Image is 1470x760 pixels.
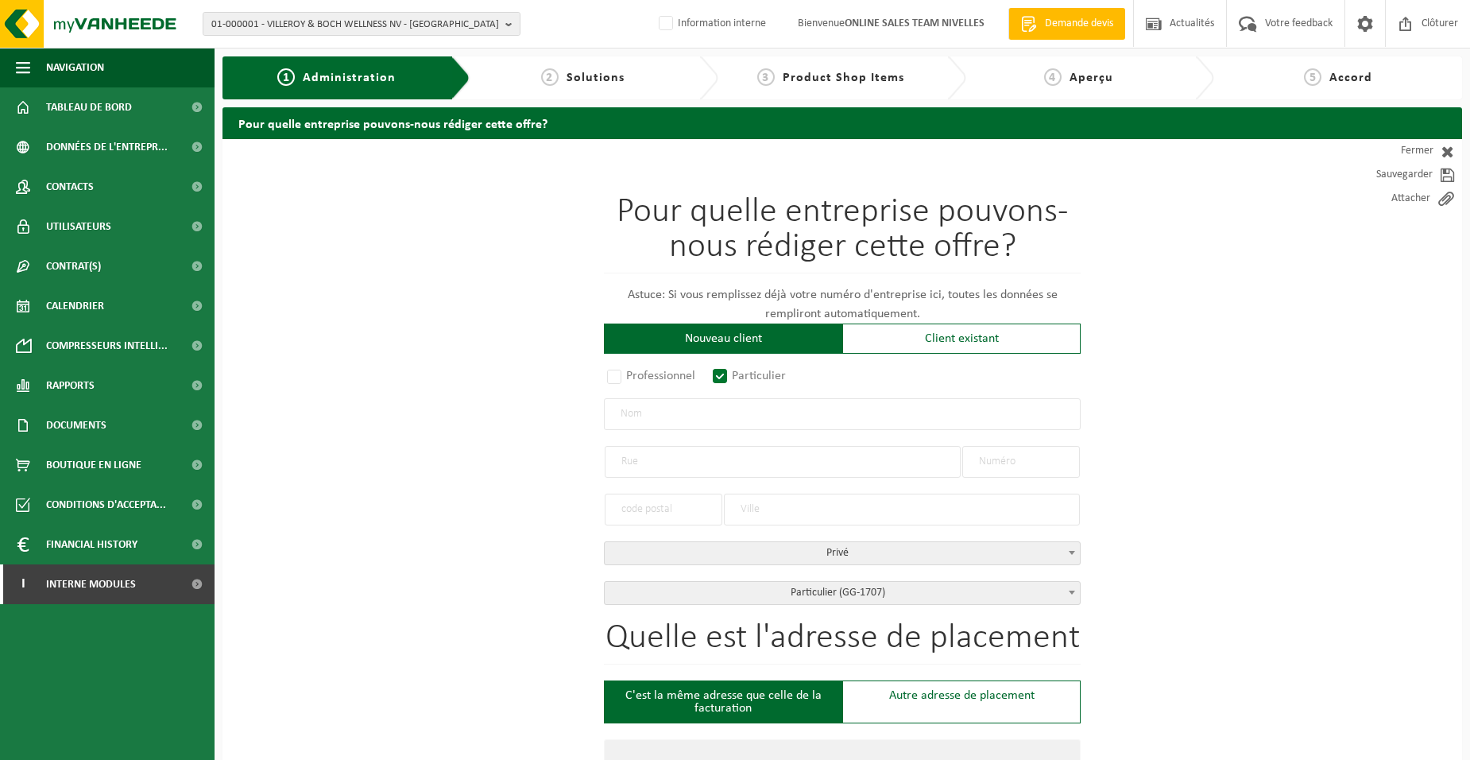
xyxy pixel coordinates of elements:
span: Privé [605,542,1080,564]
h1: Pour quelle entreprise pouvons-nous rédiger cette offre? [604,195,1081,273]
span: Demande devis [1041,16,1117,32]
a: 1Administration [234,68,439,87]
strong: ONLINE SALES TEAM NIVELLES [845,17,985,29]
span: Privé [604,541,1081,565]
input: Numéro [962,446,1080,478]
a: 4Aperçu [974,68,1182,87]
input: Nom [604,398,1081,430]
span: Financial History [46,525,137,564]
div: Autre adresse de placement [842,681,1081,723]
span: Données de l'entrepr... [46,127,168,167]
span: 3 [757,68,775,86]
span: Tableau de bord [46,87,132,127]
span: Particulier (GG-1707) [604,581,1081,605]
span: Calendrier [46,286,104,326]
a: 3Product Shop Items [726,68,934,87]
label: Particulier [710,365,791,387]
span: Particulier (GG-1707) [605,582,1080,604]
span: Documents [46,405,106,445]
span: Contacts [46,167,94,207]
span: Solutions [567,72,625,84]
label: Information interne [656,12,766,36]
span: Contrat(s) [46,246,101,286]
span: I [16,564,30,604]
span: 2 [541,68,559,86]
div: Nouveau client [604,324,842,354]
span: Accord [1329,72,1372,84]
a: Sauvegarder [1319,163,1462,187]
a: Demande devis [1008,8,1125,40]
span: Administration [303,72,396,84]
span: 5 [1304,68,1321,86]
div: C'est la même adresse que celle de la facturation [604,681,842,723]
a: 2Solutions [478,68,687,87]
span: 1 [277,68,295,86]
input: code postal [605,494,722,525]
span: Interne modules [46,564,136,604]
span: 4 [1044,68,1062,86]
span: Navigation [46,48,104,87]
a: Fermer [1319,139,1462,163]
span: Product Shop Items [783,72,904,84]
span: Aperçu [1070,72,1113,84]
input: Rue [605,446,961,478]
label: Professionnel [604,365,700,387]
span: 01-000001 - VILLEROY & BOCH WELLNESS NV - [GEOGRAPHIC_DATA] [211,13,499,37]
input: Ville [724,494,1080,525]
p: Astuce: Si vous remplissez déjà votre numéro d'entreprise ici, toutes les données se rempliront a... [604,285,1081,324]
h2: Pour quelle entreprise pouvons-nous rédiger cette offre? [222,107,1462,138]
button: 01-000001 - VILLEROY & BOCH WELLNESS NV - [GEOGRAPHIC_DATA] [203,12,520,36]
span: Utilisateurs [46,207,111,246]
a: Attacher [1319,187,1462,211]
span: Rapports [46,366,95,405]
span: Boutique en ligne [46,445,141,485]
span: Compresseurs intelli... [46,326,168,366]
span: Conditions d'accepta... [46,485,166,525]
div: Client existant [842,324,1081,354]
a: 5Accord [1222,68,1454,87]
h1: Quelle est l'adresse de placement [604,621,1081,665]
